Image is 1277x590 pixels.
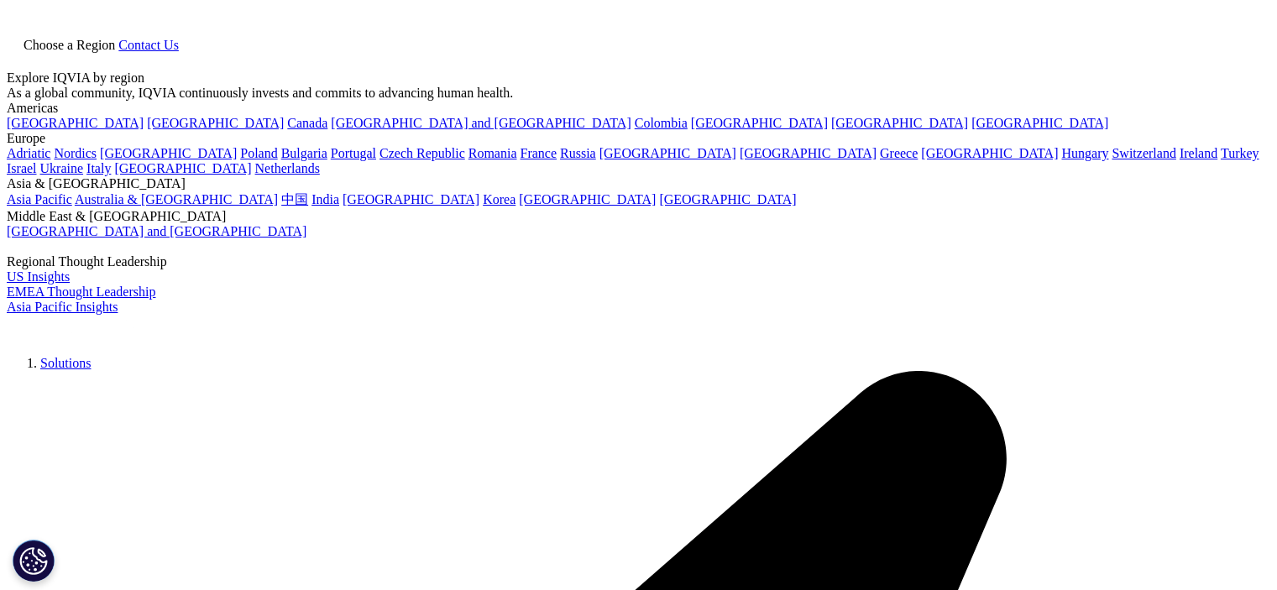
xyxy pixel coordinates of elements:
[7,131,1270,146] div: Europe
[100,146,237,160] a: [GEOGRAPHIC_DATA]
[7,70,1270,86] div: Explore IQVIA by region
[7,176,1270,191] div: Asia & [GEOGRAPHIC_DATA]
[7,86,1270,101] div: As a global community, IQVIA continuously invests and commits to advancing human health.
[7,192,72,206] a: Asia Pacific
[740,146,877,160] a: [GEOGRAPHIC_DATA]
[7,254,1270,269] div: Regional Thought Leadership
[255,161,320,175] a: Netherlands
[521,146,557,160] a: France
[7,224,306,238] a: [GEOGRAPHIC_DATA] and [GEOGRAPHIC_DATA]
[880,146,918,160] a: Greece
[7,146,50,160] a: Adriatic
[7,269,70,284] a: US Insights
[118,38,179,52] a: Contact Us
[114,161,251,175] a: [GEOGRAPHIC_DATA]
[311,192,339,206] a: India
[147,116,284,130] a: [GEOGRAPHIC_DATA]
[560,146,596,160] a: Russia
[40,161,84,175] a: Ukraine
[281,192,308,206] a: 中国
[287,116,327,130] a: Canada
[1221,146,1259,160] a: Turkey
[331,146,376,160] a: Portugal
[40,356,91,370] a: Solutions
[7,209,1270,224] div: Middle East & [GEOGRAPHIC_DATA]
[13,540,55,582] button: Cookie 设置
[468,146,517,160] a: Romania
[7,116,144,130] a: [GEOGRAPHIC_DATA]
[971,116,1108,130] a: [GEOGRAPHIC_DATA]
[483,192,516,206] a: Korea
[7,161,37,175] a: Israel
[54,146,97,160] a: Nordics
[343,192,479,206] a: [GEOGRAPHIC_DATA]
[86,161,111,175] a: Italy
[599,146,736,160] a: [GEOGRAPHIC_DATA]
[635,116,688,130] a: Colombia
[75,192,278,206] a: Australia & [GEOGRAPHIC_DATA]
[1112,146,1175,160] a: Switzerland
[379,146,465,160] a: Czech Republic
[24,38,115,52] span: Choose a Region
[7,101,1270,116] div: Americas
[7,300,118,314] a: Asia Pacific Insights
[519,192,656,206] a: [GEOGRAPHIC_DATA]
[691,116,828,130] a: [GEOGRAPHIC_DATA]
[240,146,277,160] a: Poland
[1061,146,1108,160] a: Hungary
[331,116,631,130] a: [GEOGRAPHIC_DATA] and [GEOGRAPHIC_DATA]
[7,285,155,299] a: EMEA Thought Leadership
[281,146,327,160] a: Bulgaria
[921,146,1058,160] a: [GEOGRAPHIC_DATA]
[831,116,968,130] a: [GEOGRAPHIC_DATA]
[659,192,796,206] a: [GEOGRAPHIC_DATA]
[1180,146,1217,160] a: Ireland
